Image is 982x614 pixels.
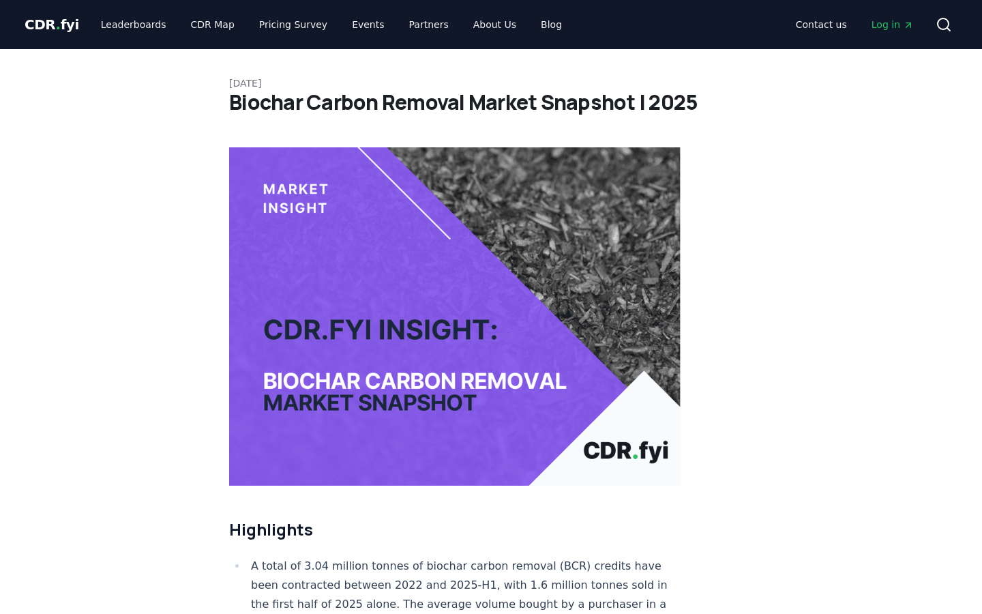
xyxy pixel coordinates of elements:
p: [DATE] [229,76,753,90]
nav: Main [785,12,925,37]
a: CDR Map [180,12,245,37]
a: Contact us [785,12,858,37]
a: Log in [861,12,925,37]
span: Log in [872,18,914,31]
nav: Main [90,12,573,37]
a: Leaderboards [90,12,177,37]
span: . [56,16,61,33]
a: Pricing Survey [248,12,338,37]
a: CDR.fyi [25,15,79,34]
h1: Biochar Carbon Removal Market Snapshot | 2025 [229,90,753,115]
img: blog post image [229,147,681,486]
span: CDR fyi [25,16,79,33]
h2: Highlights [229,518,681,540]
a: Events [341,12,395,37]
a: Blog [530,12,573,37]
a: About Us [462,12,527,37]
a: Partners [398,12,460,37]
